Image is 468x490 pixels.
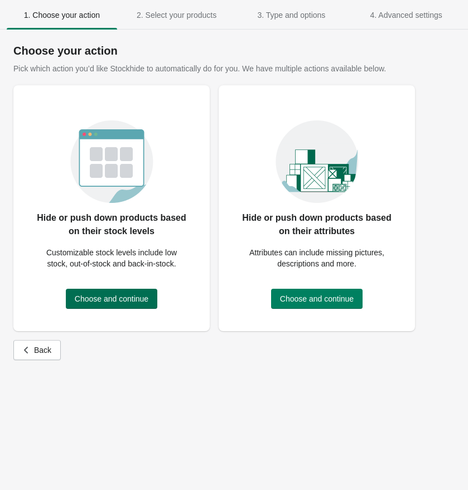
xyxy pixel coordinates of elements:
[271,289,363,309] button: Choose and continue
[137,11,216,20] span: 2. Select your products
[36,247,187,269] p: Customizable stock levels include low stock, out-of-stock and back-in-stock.
[241,247,393,269] p: Attributes can include missing pictures, descriptions and more.
[370,11,442,20] span: 4. Advanced settings
[13,64,386,73] span: Pick which action you’d like Stockhide to automatically do for you. We have multiple actions avai...
[70,108,153,203] img: oz8X1bshQIS0xf8BoWVbRJtq3d8AAAAASUVORK5CYII=
[36,211,187,238] p: Hide or push down products based on their stock levels
[66,289,157,309] button: Choose and continue
[276,108,359,203] img: attributes_card_image-afb7489f.png
[24,11,100,20] span: 1. Choose your action
[13,340,61,360] button: Back
[280,294,354,303] span: Choose and continue
[257,11,325,20] span: 3. Type and options
[13,44,455,57] h1: Choose your action
[75,294,148,303] span: Choose and continue
[241,211,393,238] p: Hide or push down products based on their attributes
[34,346,51,355] span: Back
